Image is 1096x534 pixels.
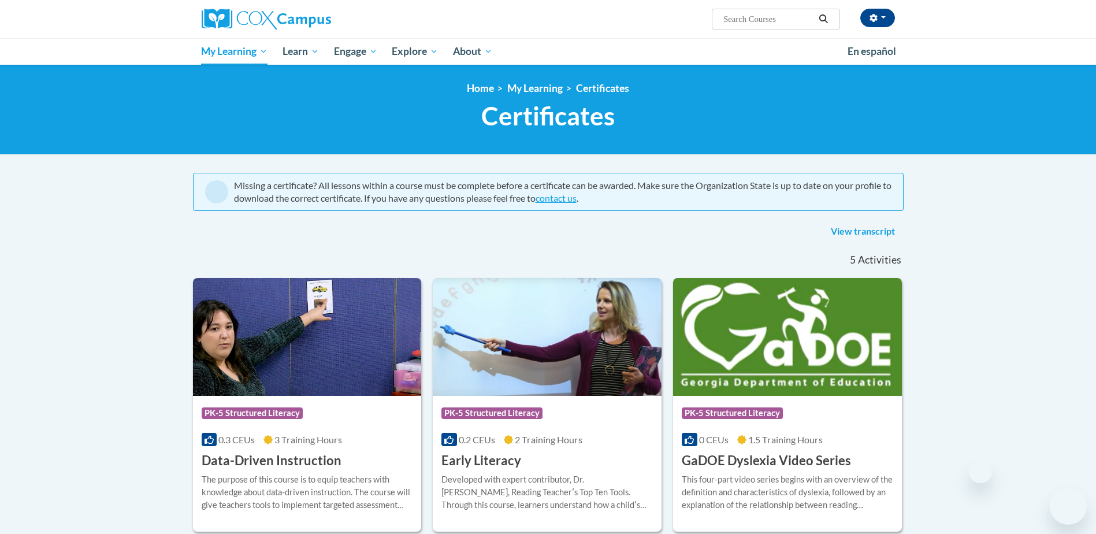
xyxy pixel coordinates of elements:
[507,82,563,94] a: My Learning
[326,38,385,65] a: Engage
[445,38,500,65] a: About
[202,9,331,29] img: Cox Campus
[969,460,992,483] iframe: Close message
[202,452,341,470] h3: Data-Driven Instruction
[576,82,629,94] a: Certificates
[184,38,912,65] div: Main menu
[384,38,445,65] a: Explore
[275,38,326,65] a: Learn
[850,254,856,266] span: 5
[860,9,895,27] button: Account Settings
[1050,488,1087,525] iframe: Button to launch messaging window
[673,278,902,396] img: Course Logo
[202,407,303,419] span: PK-5 Structured Literacy
[441,407,543,419] span: PK-5 Structured Literacy
[441,452,521,470] h3: Early Literacy
[283,44,319,58] span: Learn
[234,179,891,205] div: Missing a certificate? All lessons within a course must be complete before a certificate can be a...
[202,9,421,29] a: Cox Campus
[274,434,342,445] span: 3 Training Hours
[218,434,255,445] span: 0.3 CEUs
[441,473,653,511] div: Developed with expert contributor, Dr. [PERSON_NAME], Reading Teacherʹs Top Ten Tools. Through th...
[201,44,268,58] span: My Learning
[194,38,276,65] a: My Learning
[858,254,901,266] span: Activities
[515,434,582,445] span: 2 Training Hours
[433,278,662,396] img: Course Logo
[334,44,377,58] span: Engage
[722,12,815,26] input: Search Courses
[193,278,422,532] a: Course LogoPK-5 Structured Literacy0.3 CEUs3 Training Hours Data-Driven InstructionThe purpose of...
[673,278,902,532] a: Course LogoPK-5 Structured Literacy0 CEUs1.5 Training Hours GaDOE Dyslexia Video SeriesThis four-...
[536,192,577,203] a: contact us
[682,407,783,419] span: PK-5 Structured Literacy
[840,39,904,64] a: En español
[433,278,662,532] a: Course LogoPK-5 Structured Literacy0.2 CEUs2 Training Hours Early LiteracyDeveloped with expert c...
[699,434,729,445] span: 0 CEUs
[453,44,492,58] span: About
[481,101,615,131] span: Certificates
[202,473,413,511] div: The purpose of this course is to equip teachers with knowledge about data-driven instruction. The...
[822,222,904,241] a: View transcript
[815,12,832,26] button: Search
[682,452,851,470] h3: GaDOE Dyslexia Video Series
[193,278,422,396] img: Course Logo
[392,44,438,58] span: Explore
[748,434,823,445] span: 1.5 Training Hours
[848,45,896,57] span: En español
[682,473,893,511] div: This four-part video series begins with an overview of the definition and characteristics of dysl...
[467,82,494,94] a: Home
[459,434,495,445] span: 0.2 CEUs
